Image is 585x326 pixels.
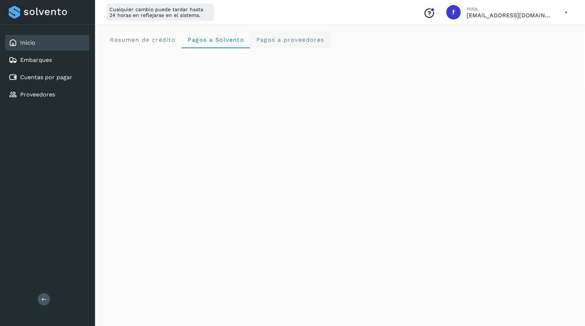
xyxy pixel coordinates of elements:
span: Pagos a proveedores [256,36,324,43]
a: Cuentas por pagar [20,74,72,81]
span: Resumen de crédito [109,36,176,43]
p: facturacion@sintesislogistica.mx [467,12,553,19]
div: Inicio [5,35,89,51]
div: Cualquier cambio puede tardar hasta 24 horas en reflejarse en el sistema. [107,4,214,21]
a: Proveedores [20,91,55,98]
div: Proveedores [5,87,89,103]
p: Hola, [467,6,553,12]
div: Cuentas por pagar [5,69,89,85]
div: Embarques [5,52,89,68]
span: Pagos a Solvento [187,36,244,43]
a: Embarques [20,56,52,63]
a: Inicio [20,39,35,46]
